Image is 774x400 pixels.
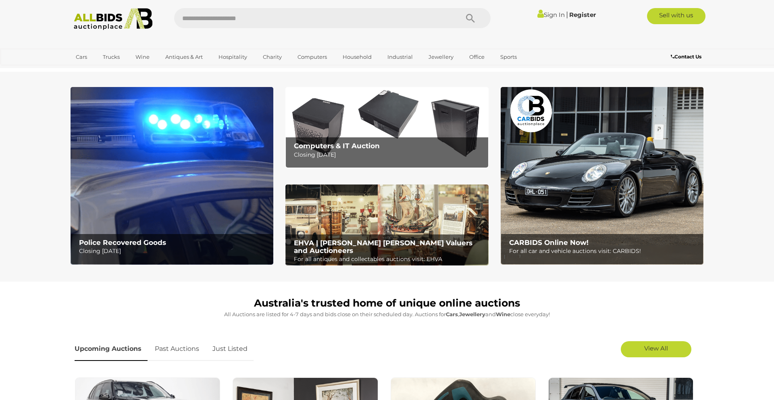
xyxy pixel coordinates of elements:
[292,50,332,64] a: Computers
[71,64,138,77] a: [GEOGRAPHIC_DATA]
[294,142,380,150] b: Computers & IT Auction
[446,311,458,317] strong: Cars
[501,87,703,265] a: CARBIDS Online Now! CARBIDS Online Now! For all car and vehicle auctions visit: CARBIDS!
[79,246,269,256] p: Closing [DATE]
[459,311,485,317] strong: Jewellery
[75,337,148,361] a: Upcoming Auctions
[130,50,155,64] a: Wine
[671,54,701,60] b: Contact Us
[566,10,568,19] span: |
[337,50,377,64] a: Household
[69,8,157,30] img: Allbids.com.au
[464,50,490,64] a: Office
[71,87,273,265] img: Police Recovered Goods
[285,87,488,168] a: Computers & IT Auction Computers & IT Auction Closing [DATE]
[294,239,472,255] b: EHVA | [PERSON_NAME] [PERSON_NAME] Valuers and Auctioneers
[75,310,699,319] p: All Auctions are listed for 4-7 days and bids close on their scheduled day. Auctions for , and cl...
[495,50,522,64] a: Sports
[671,52,703,61] a: Contact Us
[71,87,273,265] a: Police Recovered Goods Police Recovered Goods Closing [DATE]
[621,341,691,357] a: View All
[450,8,491,28] button: Search
[509,246,699,256] p: For all car and vehicle auctions visit: CARBIDS!
[79,238,166,247] b: Police Recovered Goods
[509,238,589,247] b: CARBIDS Online Now!
[71,50,92,64] a: Cars
[98,50,125,64] a: Trucks
[423,50,459,64] a: Jewellery
[382,50,418,64] a: Industrial
[75,298,699,309] h1: Australia's trusted home of unique online auctions
[160,50,208,64] a: Antiques & Art
[285,184,488,266] img: EHVA | Evans Hastings Valuers and Auctioneers
[501,87,703,265] img: CARBIDS Online Now!
[206,337,254,361] a: Just Listed
[647,8,705,24] a: Sell with us
[496,311,510,317] strong: Wine
[285,87,488,168] img: Computers & IT Auction
[644,344,668,352] span: View All
[537,11,565,19] a: Sign In
[258,50,287,64] a: Charity
[569,11,596,19] a: Register
[285,184,488,266] a: EHVA | Evans Hastings Valuers and Auctioneers EHVA | [PERSON_NAME] [PERSON_NAME] Valuers and Auct...
[294,254,484,264] p: For all antiques and collectables auctions visit: EHVA
[213,50,252,64] a: Hospitality
[294,150,484,160] p: Closing [DATE]
[149,337,205,361] a: Past Auctions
